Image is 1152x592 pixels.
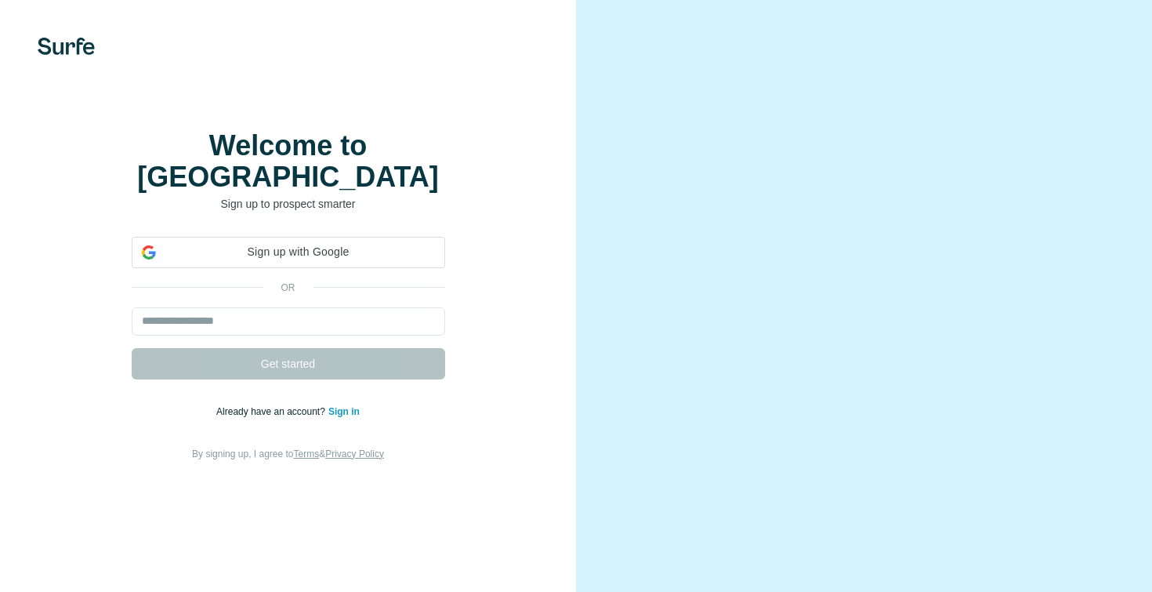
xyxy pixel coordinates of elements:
p: or [263,281,313,295]
span: Already have an account? [216,406,328,417]
span: Sign up with Google [162,244,435,260]
h1: Welcome to [GEOGRAPHIC_DATA] [132,130,445,193]
a: Terms [294,449,320,459]
p: Sign up to prospect smarter [132,196,445,212]
a: Privacy Policy [325,449,384,459]
div: Sign up with Google [132,237,445,268]
a: Sign in [328,406,360,417]
span: By signing up, I agree to & [192,449,384,459]
img: Surfe's logo [38,38,95,55]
